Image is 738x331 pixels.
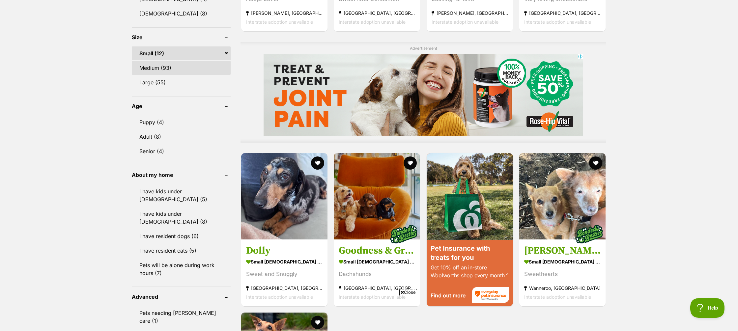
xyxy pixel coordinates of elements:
[246,284,323,292] strong: [GEOGRAPHIC_DATA], [GEOGRAPHIC_DATA]
[132,144,231,158] a: Senior (4)
[132,130,231,144] a: Adult (8)
[132,184,231,206] a: I have kids under [DEMOGRAPHIC_DATA] (5)
[311,156,324,170] button: favourite
[94,0,98,5] img: adc.png
[519,239,606,306] a: [PERSON_NAME] and [PERSON_NAME] small [DEMOGRAPHIC_DATA] Dog Sweethearts Wanneroo, [GEOGRAPHIC_DA...
[132,75,231,89] a: Large (55)
[132,306,231,328] a: Pets needing [PERSON_NAME] care (1)
[339,19,406,25] span: Interstate adoption unavailable
[132,34,231,40] header: Size
[573,218,606,251] img: bonded besties
[249,298,489,328] iframe: Advertisement
[387,218,420,251] img: bonded besties
[524,9,601,17] strong: [GEOGRAPHIC_DATA], [GEOGRAPHIC_DATA]
[339,244,415,257] h3: Goodness & Gracious
[690,298,725,318] iframe: Help Scout Beacon - Open
[524,257,601,266] strong: small [DEMOGRAPHIC_DATA] Dog
[246,257,323,266] strong: small [DEMOGRAPHIC_DATA] Dog
[339,257,415,266] strong: small [DEMOGRAPHIC_DATA] Dog
[432,19,498,25] span: Interstate adoption unavailable
[132,229,231,243] a: I have resident dogs (6)
[524,244,601,257] h3: [PERSON_NAME] and [PERSON_NAME]
[132,294,231,300] header: Advanced
[339,294,406,300] span: Interstate adoption unavailable
[132,103,231,109] header: Age
[132,207,231,229] a: I have kids under [DEMOGRAPHIC_DATA] (8)
[132,244,231,258] a: I have resident cats (5)
[432,9,508,17] strong: [PERSON_NAME], [GEOGRAPHIC_DATA]
[246,294,313,300] span: Interstate adoption unavailable
[524,294,591,300] span: Interstate adoption unavailable
[132,7,231,20] a: [DEMOGRAPHIC_DATA] (8)
[524,270,601,279] div: Sweethearts
[404,156,417,170] button: favourite
[241,153,327,239] img: Dolly - Dachshund (Miniature Smooth Haired) Dog
[519,153,606,239] img: Lucius and Libo - Jack Russell Terrier Dog
[132,258,231,280] a: Pets will be alone during work hours (7)
[246,9,323,17] strong: [PERSON_NAME], [GEOGRAPHIC_DATA]
[339,9,415,17] strong: [GEOGRAPHIC_DATA], [GEOGRAPHIC_DATA]
[132,61,231,75] a: Medium (93)
[246,19,313,25] span: Interstate adoption unavailable
[524,284,601,292] strong: Wanneroo, [GEOGRAPHIC_DATA]
[589,156,602,170] button: favourite
[132,46,231,60] a: Small (12)
[132,115,231,129] a: Puppy (4)
[334,239,420,306] a: Goodness & Gracious small [DEMOGRAPHIC_DATA] Dog Dachshunds [GEOGRAPHIC_DATA], [GEOGRAPHIC_DATA] ...
[334,153,420,239] img: Goodness & Gracious - Dachshund (Miniature Smooth Haired) Dog
[132,172,231,178] header: About my home
[399,289,417,295] span: Close
[241,42,606,143] div: Advertisement
[264,54,583,136] iframe: Advertisement
[241,239,327,306] a: Dolly small [DEMOGRAPHIC_DATA] Dog Sweet and Snuggly [GEOGRAPHIC_DATA], [GEOGRAPHIC_DATA] Interst...
[524,19,591,25] span: Interstate adoption unavailable
[246,244,323,257] h3: Dolly
[246,270,323,279] div: Sweet and Snuggly
[339,284,415,292] strong: [GEOGRAPHIC_DATA], [GEOGRAPHIC_DATA]
[339,270,415,279] div: Dachshunds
